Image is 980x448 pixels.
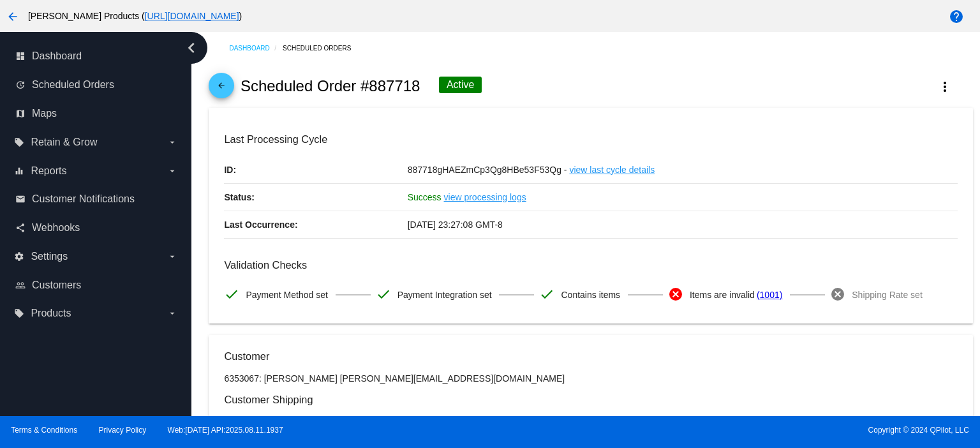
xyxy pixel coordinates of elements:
[32,50,82,62] span: Dashboard
[15,223,26,233] i: share
[15,108,26,119] i: map
[224,211,407,238] p: Last Occurrence:
[224,259,957,271] h3: Validation Checks
[690,281,755,308] span: Items are invalid
[181,38,202,58] i: chevron_left
[561,281,620,308] span: Contains items
[15,275,177,295] a: people_outline Customers
[408,220,503,230] span: [DATE] 23:27:08 GMT-8
[15,103,177,124] a: map Maps
[668,287,683,302] mat-icon: cancel
[15,189,177,209] a: email Customer Notifications
[15,194,26,204] i: email
[99,426,147,435] a: Privacy Policy
[15,280,26,290] i: people_outline
[241,77,420,95] h2: Scheduled Order #887718
[32,193,135,205] span: Customer Notifications
[224,373,957,384] p: 6353067: [PERSON_NAME] [PERSON_NAME][EMAIL_ADDRESS][DOMAIN_NAME]
[376,287,391,302] mat-icon: check
[229,38,283,58] a: Dashboard
[168,426,283,435] a: Web:[DATE] API:2025.08.11.1937
[224,287,239,302] mat-icon: check
[32,108,57,119] span: Maps
[439,77,482,93] div: Active
[31,251,68,262] span: Settings
[224,394,957,406] h3: Customer Shipping
[397,281,492,308] span: Payment Integration set
[31,308,71,319] span: Products
[32,222,80,234] span: Webhooks
[283,38,362,58] a: Scheduled Orders
[31,137,97,148] span: Retain & Grow
[539,287,554,302] mat-icon: check
[246,281,327,308] span: Payment Method set
[224,184,407,211] p: Status:
[408,192,442,202] span: Success
[32,79,114,91] span: Scheduled Orders
[224,350,957,362] h3: Customer
[145,11,239,21] a: [URL][DOMAIN_NAME]
[28,11,242,21] span: [PERSON_NAME] Products ( )
[15,46,177,66] a: dashboard Dashboard
[14,137,24,147] i: local_offer
[14,308,24,318] i: local_offer
[31,165,66,177] span: Reports
[937,79,953,94] mat-icon: more_vert
[852,281,923,308] span: Shipping Rate set
[830,287,845,302] mat-icon: cancel
[444,184,526,211] a: view processing logs
[757,281,782,308] a: (1001)
[167,308,177,318] i: arrow_drop_down
[167,251,177,262] i: arrow_drop_down
[408,165,567,175] span: 887718gHAEZmCp3Qg8HBe53F53Qg -
[167,166,177,176] i: arrow_drop_down
[214,81,229,96] mat-icon: arrow_back
[14,166,24,176] i: equalizer
[15,51,26,61] i: dashboard
[15,75,177,95] a: update Scheduled Orders
[949,9,964,24] mat-icon: help
[15,80,26,90] i: update
[569,156,655,183] a: view last cycle details
[15,218,177,238] a: share Webhooks
[224,156,407,183] p: ID:
[224,133,957,146] h3: Last Processing Cycle
[5,9,20,24] mat-icon: arrow_back
[167,137,177,147] i: arrow_drop_down
[501,426,969,435] span: Copyright © 2024 QPilot, LLC
[32,280,81,291] span: Customers
[11,426,77,435] a: Terms & Conditions
[14,251,24,262] i: settings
